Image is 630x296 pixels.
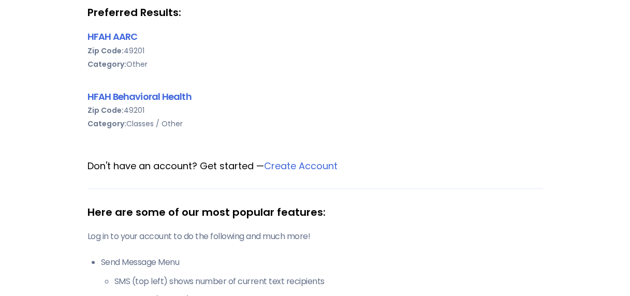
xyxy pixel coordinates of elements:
div: Here are some of our most popular features: [87,204,543,220]
a: Create Account [264,159,338,172]
a: HFAH Behavioral Health [87,90,192,103]
div: Other [87,57,543,71]
div: 49201 [87,44,543,57]
div: 49201 [87,103,543,117]
b: Zip Code: [87,105,124,115]
b: Zip Code: [87,46,124,56]
p: Log in to your account to do the following and much more! [87,230,543,243]
strong: Preferred Results: [87,6,543,19]
div: HFAH Behavioral Health [87,90,543,103]
div: Classes / Other [87,117,543,130]
b: Category: [87,59,126,69]
li: SMS (top left) shows number of current text recipients [114,275,543,288]
div: HFAH AARC [87,29,543,43]
a: HFAH AARC [87,30,138,43]
b: Category: [87,119,126,129]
